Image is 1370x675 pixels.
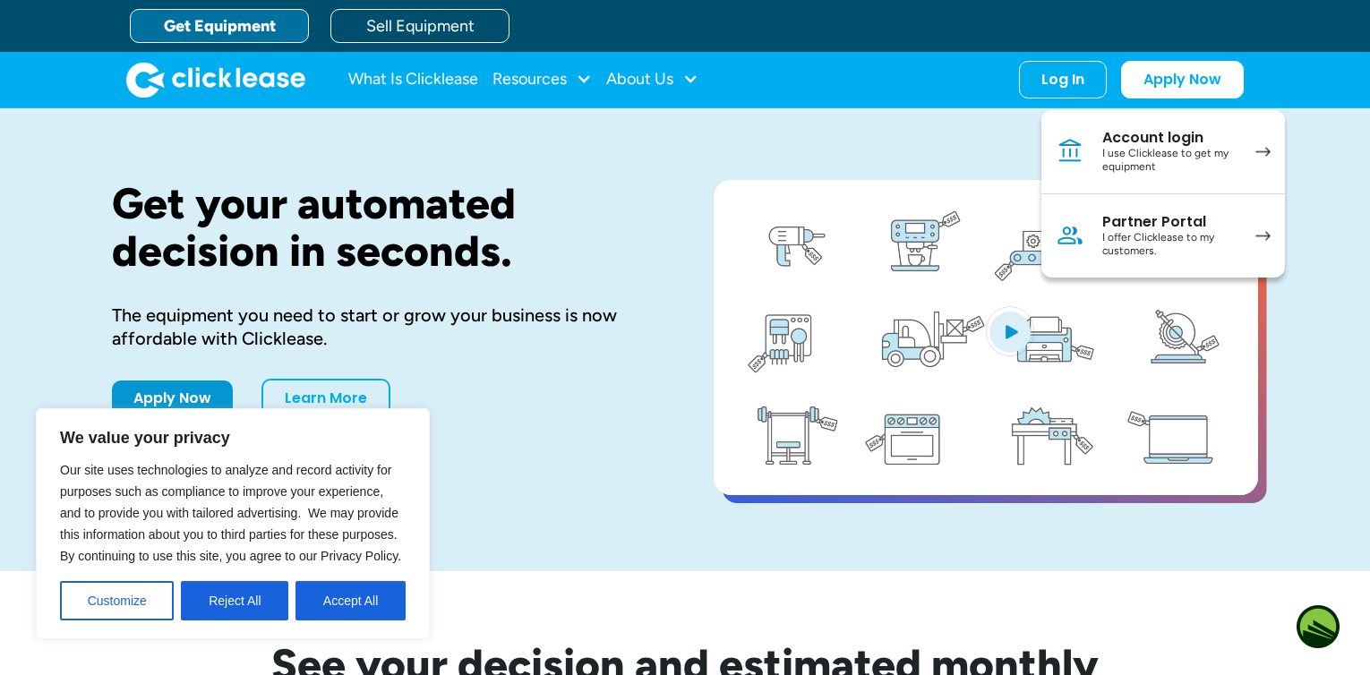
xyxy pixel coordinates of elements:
div: Partner Portal [1102,213,1237,231]
div: Log In [1041,71,1084,89]
a: What Is Clicklease [348,62,478,98]
a: home [126,62,305,98]
p: We value your privacy [60,427,406,449]
div: Account login [1102,129,1237,147]
div: We value your privacy [36,408,430,639]
button: Accept All [295,581,406,620]
img: arrow [1255,231,1271,241]
a: Partner PortalI offer Clicklease to my customers. [1041,194,1285,278]
nav: Log In [1041,110,1285,278]
button: Reject All [181,581,288,620]
h1: Get your automated decision in seconds. [112,180,656,275]
a: Account loginI use Clicklease to get my equipment [1041,110,1285,194]
a: Get Equipment [130,9,309,43]
img: Person icon [1056,221,1084,250]
img: Clicklease logo [126,62,305,98]
img: arrow [1255,147,1271,157]
div: About Us [606,62,698,98]
a: Apply Now [1121,61,1244,98]
div: The equipment you need to start or grow your business is now affordable with Clicklease. [112,303,656,350]
img: Blue play button logo on a light blue circular background [986,306,1034,356]
a: Learn More [261,379,390,418]
div: I offer Clicklease to my customers. [1102,231,1237,259]
div: Resources [492,62,592,98]
a: Sell Equipment [330,9,509,43]
a: Apply Now [112,380,233,416]
div: I use Clicklease to get my equipment [1102,147,1237,175]
img: Bank icon [1056,137,1084,166]
a: open lightbox [714,180,1258,495]
button: Customize [60,581,174,620]
span: Our site uses technologies to analyze and record activity for purposes such as compliance to impr... [60,463,401,563]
